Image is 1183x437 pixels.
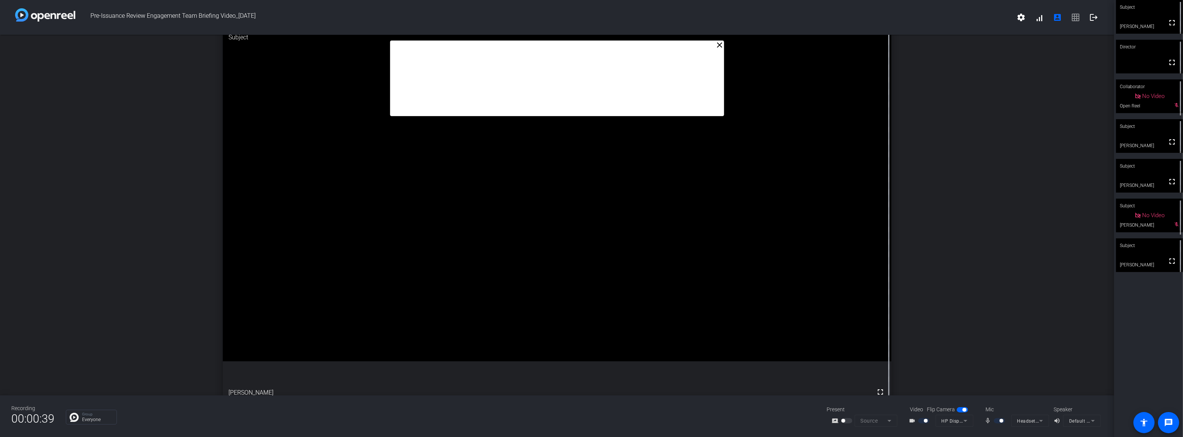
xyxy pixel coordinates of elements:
[1167,257,1177,266] mat-icon: fullscreen
[1116,119,1183,134] div: Subject
[1030,8,1048,26] button: signal_cellular_alt
[876,387,885,397] mat-icon: fullscreen
[910,406,923,414] span: Video
[70,413,79,422] img: Chat Icon
[82,412,113,416] p: Group
[715,40,724,50] mat-icon: close
[1116,199,1183,213] div: Subject
[1116,79,1183,94] div: Collaborator
[827,406,902,414] div: Present
[1054,406,1099,414] div: Speaker
[1017,13,1026,22] mat-icon: settings
[1143,212,1165,219] span: No Video
[1143,93,1165,100] span: No Video
[11,409,54,428] span: 00:00:39
[223,27,891,48] div: Subject
[978,406,1054,414] div: Mic
[75,8,1012,26] span: Pre-Issuance Review Engagement Team Briefing Video_[DATE]
[1116,159,1183,173] div: Subject
[11,404,54,412] div: Recording
[1053,13,1062,22] mat-icon: account_box
[82,417,113,422] p: Everyone
[1167,58,1177,67] mat-icon: fullscreen
[1167,137,1177,146] mat-icon: fullscreen
[1139,418,1149,427] mat-icon: accessibility
[1089,13,1098,22] mat-icon: logout
[909,416,918,425] mat-icon: videocam_outline
[1167,18,1177,27] mat-icon: fullscreen
[1167,177,1177,186] mat-icon: fullscreen
[1164,418,1173,427] mat-icon: message
[832,416,841,425] mat-icon: screen_share_outline
[985,416,994,425] mat-icon: mic_none
[15,8,75,22] img: white-gradient.svg
[1116,238,1183,253] div: Subject
[927,406,955,414] span: Flip Camera
[1054,416,1063,425] mat-icon: volume_up
[1116,40,1183,54] div: Director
